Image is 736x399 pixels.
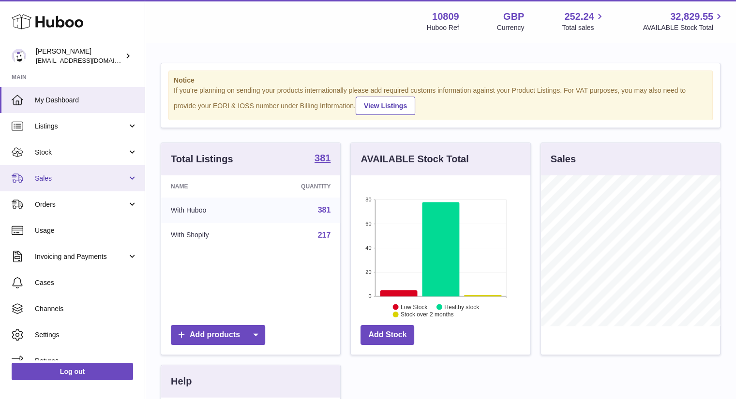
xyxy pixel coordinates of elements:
[401,311,453,318] text: Stock over 2 months
[171,375,192,388] h3: Help
[258,175,341,198] th: Quantity
[315,153,330,163] strong: 381
[35,252,127,261] span: Invoicing and Payments
[318,206,331,214] a: 381
[366,197,372,202] text: 80
[643,23,724,32] span: AVAILABLE Stock Total
[366,221,372,227] text: 60
[366,269,372,275] text: 20
[670,10,713,23] span: 32,829.55
[318,231,331,239] a: 217
[427,23,459,32] div: Huboo Ref
[366,245,372,251] text: 40
[497,23,525,32] div: Currency
[36,47,123,65] div: [PERSON_NAME]
[161,223,258,248] td: With Shopify
[35,148,127,157] span: Stock
[171,325,265,345] a: Add products
[174,86,707,115] div: If you're planning on sending your products internationally please add required customs informati...
[12,49,26,63] img: shop@ballersingod.com
[503,10,524,23] strong: GBP
[36,57,142,64] span: [EMAIL_ADDRESS][DOMAIN_NAME]
[12,363,133,380] a: Log out
[35,174,127,183] span: Sales
[174,76,707,85] strong: Notice
[356,97,415,115] a: View Listings
[35,96,137,105] span: My Dashboard
[35,304,137,313] span: Channels
[35,226,137,235] span: Usage
[369,293,372,299] text: 0
[315,153,330,165] a: 381
[401,303,428,310] text: Low Stock
[562,23,605,32] span: Total sales
[564,10,594,23] span: 252.24
[360,153,468,166] h3: AVAILABLE Stock Total
[562,10,605,32] a: 252.24 Total sales
[35,278,137,287] span: Cases
[35,122,127,131] span: Listings
[35,330,137,340] span: Settings
[35,356,137,366] span: Returns
[551,153,576,166] h3: Sales
[35,200,127,209] span: Orders
[161,175,258,198] th: Name
[444,303,480,310] text: Healthy stock
[171,153,233,166] h3: Total Listings
[643,10,724,32] a: 32,829.55 AVAILABLE Stock Total
[432,10,459,23] strong: 10809
[360,325,414,345] a: Add Stock
[161,198,258,223] td: With Huboo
